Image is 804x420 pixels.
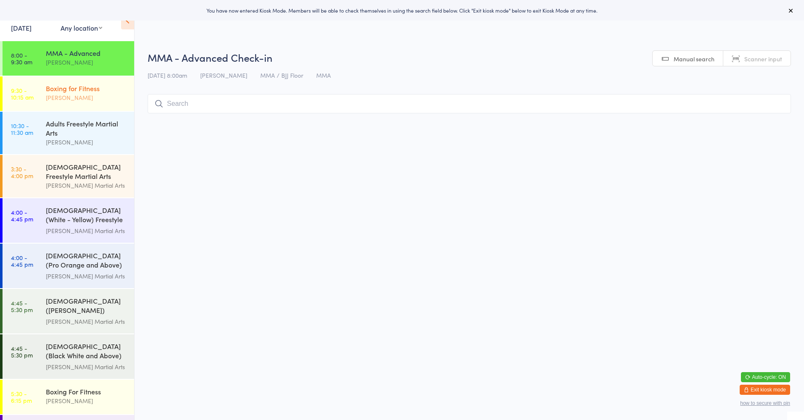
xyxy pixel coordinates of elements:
a: 8:00 -9:30 amMMA - Advanced[PERSON_NAME] [3,41,134,76]
div: [DEMOGRAPHIC_DATA] ([PERSON_NAME]) Freestyle Martial Arts [46,296,127,317]
button: Auto-cycle: ON [741,372,790,382]
h2: MMA - Advanced Check-in [148,50,791,64]
a: 3:30 -4:00 pm[DEMOGRAPHIC_DATA] Freestyle Martial Arts[PERSON_NAME] Martial Arts [3,155,134,197]
a: 4:00 -4:45 pm[DEMOGRAPHIC_DATA] (Pro Orange and Above) Freestyle Martial Art...[PERSON_NAME] Mart... [3,244,134,288]
a: 4:00 -4:45 pm[DEMOGRAPHIC_DATA] (White - Yellow) Freestyle Martial Arts[PERSON_NAME] Martial Arts [3,198,134,243]
div: You have now entered Kiosk Mode. Members will be able to check themselves in using the search fie... [13,7,791,14]
time: 3:30 - 4:00 pm [11,165,33,179]
time: 5:30 - 6:15 pm [11,390,32,404]
time: 4:00 - 4:45 pm [11,209,33,222]
span: Manual search [674,55,714,63]
time: 4:45 - 5:30 pm [11,299,33,313]
div: [DEMOGRAPHIC_DATA] (White - Yellow) Freestyle Martial Arts [46,205,127,226]
div: Any location [61,23,102,32]
div: [PERSON_NAME] Martial Arts [46,362,127,372]
time: 9:30 - 10:15 am [11,87,34,100]
div: [PERSON_NAME] Martial Arts [46,181,127,190]
div: [PERSON_NAME] Martial Arts [46,226,127,236]
span: [PERSON_NAME] [200,71,247,79]
input: Search [148,94,791,113]
time: 4:00 - 4:45 pm [11,254,33,268]
button: how to secure with pin [740,400,790,406]
a: 4:45 -5:30 pm[DEMOGRAPHIC_DATA] (Black White and Above) Freestyle Martial ...[PERSON_NAME] Martia... [3,334,134,379]
time: 4:45 - 5:30 pm [11,345,33,358]
div: Boxing for Fitness [46,84,127,93]
time: 10:30 - 11:30 am [11,122,33,136]
div: [PERSON_NAME] Martial Arts [46,271,127,281]
span: [DATE] 8:00am [148,71,187,79]
div: [PERSON_NAME] [46,396,127,406]
button: Exit kiosk mode [740,385,790,395]
span: Scanner input [744,55,782,63]
div: [PERSON_NAME] [46,93,127,102]
div: [PERSON_NAME] [46,137,127,147]
a: 10:30 -11:30 amAdults Freestyle Martial Arts[PERSON_NAME] [3,112,134,154]
div: Adults Freestyle Martial Arts [46,119,127,137]
div: [PERSON_NAME] Martial Arts [46,317,127,326]
div: [DEMOGRAPHIC_DATA] (Black White and Above) Freestyle Martial ... [46,341,127,362]
a: 4:45 -5:30 pm[DEMOGRAPHIC_DATA] ([PERSON_NAME]) Freestyle Martial Arts[PERSON_NAME] Martial Arts [3,289,134,333]
div: Boxing For Fitness [46,387,127,396]
a: [DATE] [11,23,32,32]
div: [DEMOGRAPHIC_DATA] (Pro Orange and Above) Freestyle Martial Art... [46,251,127,271]
span: MMA [316,71,331,79]
time: 8:00 - 9:30 am [11,52,32,65]
span: MMA / BJJ Floor [260,71,303,79]
a: 9:30 -10:15 amBoxing for Fitness[PERSON_NAME] [3,76,134,111]
a: 5:30 -6:15 pmBoxing For Fitness[PERSON_NAME] [3,380,134,414]
div: [PERSON_NAME] [46,58,127,67]
div: MMA - Advanced [46,48,127,58]
div: [DEMOGRAPHIC_DATA] Freestyle Martial Arts [46,162,127,181]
